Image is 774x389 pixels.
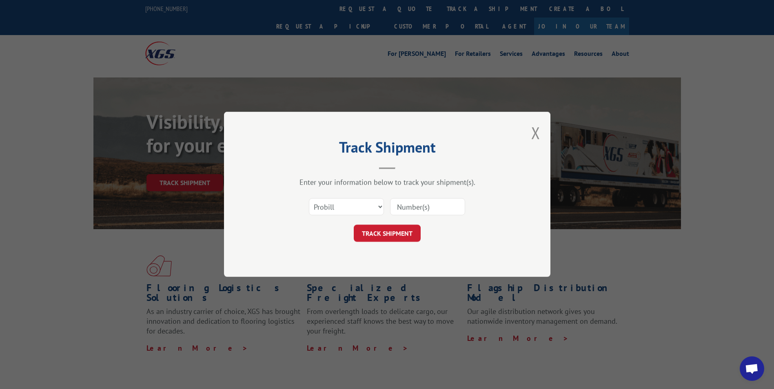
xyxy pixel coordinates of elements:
[531,122,540,144] button: Close modal
[740,356,764,381] div: Open chat
[390,199,465,216] input: Number(s)
[354,225,421,242] button: TRACK SHIPMENT
[265,141,510,157] h2: Track Shipment
[265,178,510,187] div: Enter your information below to track your shipment(s).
